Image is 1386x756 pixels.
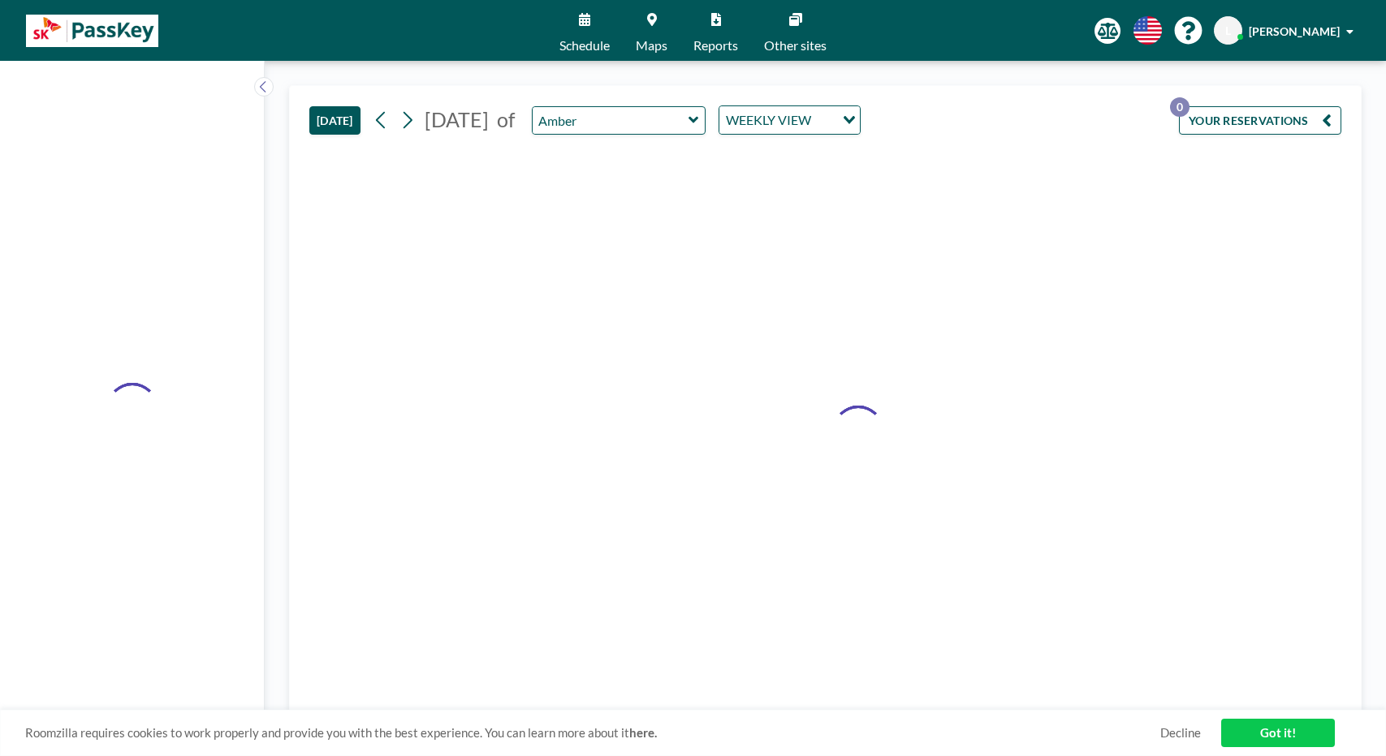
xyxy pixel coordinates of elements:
[636,39,667,52] span: Maps
[533,107,689,134] input: Amber
[425,107,489,131] span: [DATE]
[1249,24,1340,38] span: [PERSON_NAME]
[723,110,814,131] span: WEEKLY VIEW
[1225,24,1231,38] span: L
[1179,106,1341,135] button: YOUR RESERVATIONS0
[1221,719,1335,747] a: Got it!
[816,110,833,131] input: Search for option
[719,106,860,134] div: Search for option
[309,106,361,135] button: [DATE]
[559,39,610,52] span: Schedule
[629,725,657,740] a: here.
[26,15,158,47] img: organization-logo
[25,725,1160,741] span: Roomzilla requires cookies to work properly and provide you with the best experience. You can lea...
[497,107,515,132] span: of
[693,39,738,52] span: Reports
[764,39,827,52] span: Other sites
[1160,725,1201,741] a: Decline
[1170,97,1190,117] p: 0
